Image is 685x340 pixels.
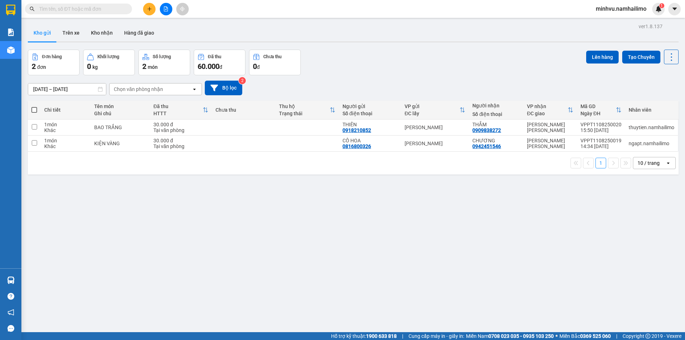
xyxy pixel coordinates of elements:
[153,122,208,127] div: 30.000 đ
[143,3,156,15] button: plus
[405,125,465,130] div: [PERSON_NAME]
[83,50,135,75] button: Khối lượng0kg
[472,111,520,117] div: Số điện thoại
[39,5,123,13] input: Tìm tên, số ĐT hoặc mã đơn
[160,3,172,15] button: file-add
[94,103,146,109] div: Tên món
[148,64,158,70] span: món
[555,335,558,338] span: ⚪️
[219,64,222,70] span: đ
[405,141,465,146] div: [PERSON_NAME]
[342,127,371,133] div: 0918210852
[665,160,671,166] svg: open
[580,127,621,133] div: 15:50 [DATE]
[659,3,664,8] sup: 1
[577,101,625,120] th: Toggle SortBy
[97,54,119,59] div: Khối lượng
[6,5,15,15] img: logo-vxr
[114,86,163,93] div: Chọn văn phòng nhận
[28,50,80,75] button: Đơn hàng2đơn
[366,333,397,339] strong: 1900 633 818
[257,64,260,70] span: đ
[409,332,464,340] span: Cung cấp máy in - giấy in:
[401,101,469,120] th: Toggle SortBy
[590,4,652,13] span: minhvu.namhailimo
[208,54,221,59] div: Đã thu
[138,50,190,75] button: Số lượng2món
[342,122,397,127] div: THIÊN
[215,107,272,113] div: Chưa thu
[153,143,208,149] div: Tại văn phòng
[629,141,674,146] div: ngapt.namhailimo
[28,24,57,41] button: Kho gửi
[527,122,573,133] div: [PERSON_NAME] [PERSON_NAME]
[94,111,146,116] div: Ghi chú
[192,86,197,92] svg: open
[118,24,160,41] button: Hàng đã giao
[92,64,98,70] span: kg
[153,103,203,109] div: Đã thu
[7,325,14,332] span: message
[44,122,87,127] div: 1 món
[466,332,554,340] span: Miền Nam
[331,332,397,340] span: Hỗ trợ kỹ thuật:
[275,101,339,120] th: Toggle SortBy
[580,111,616,116] div: Ngày ĐH
[263,54,281,59] div: Chưa thu
[472,127,501,133] div: 0909838272
[639,22,663,30] div: ver 1.8.137
[37,64,46,70] span: đơn
[527,103,568,109] div: VP nhận
[342,111,397,116] div: Số điện thoại
[655,6,662,12] img: icon-new-feature
[142,62,146,71] span: 2
[7,276,15,284] img: warehouse-icon
[44,127,87,133] div: Khác
[629,125,674,130] div: thuytien.namhailimo
[30,6,35,11] span: search
[194,50,245,75] button: Đã thu60.000đ
[44,143,87,149] div: Khác
[198,62,219,71] span: 60.000
[671,6,678,12] span: caret-down
[153,127,208,133] div: Tại văn phòng
[44,138,87,143] div: 1 món
[7,293,14,300] span: question-circle
[249,50,301,75] button: Chưa thu0đ
[580,143,621,149] div: 14:34 [DATE]
[205,81,242,95] button: Bộ lọc
[586,51,619,64] button: Lên hàng
[402,332,403,340] span: |
[488,333,554,339] strong: 0708 023 035 - 0935 103 250
[342,143,371,149] div: 0816800326
[153,54,171,59] div: Số lượng
[342,138,397,143] div: CÔ HOA
[595,158,606,168] button: 1
[616,332,617,340] span: |
[660,3,663,8] span: 1
[580,103,616,109] div: Mã GD
[580,122,621,127] div: VPPT1108250020
[44,107,87,113] div: Chi tiết
[629,107,674,113] div: Nhân viên
[7,309,14,316] span: notification
[472,103,520,108] div: Người nhận
[527,111,568,116] div: ĐC giao
[7,46,15,54] img: warehouse-icon
[342,103,397,109] div: Người gửi
[527,138,573,149] div: [PERSON_NAME] [PERSON_NAME]
[94,125,146,130] div: BAO TRẮNG
[668,3,681,15] button: caret-down
[580,138,621,143] div: VPPT1108250019
[279,111,330,116] div: Trạng thái
[85,24,118,41] button: Kho nhận
[32,62,36,71] span: 2
[180,6,185,11] span: aim
[472,138,520,143] div: CHƯƠNG
[57,24,85,41] button: Trên xe
[28,83,106,95] input: Select a date range.
[638,159,660,167] div: 10 / trang
[153,111,203,116] div: HTTT
[147,6,152,11] span: plus
[253,62,257,71] span: 0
